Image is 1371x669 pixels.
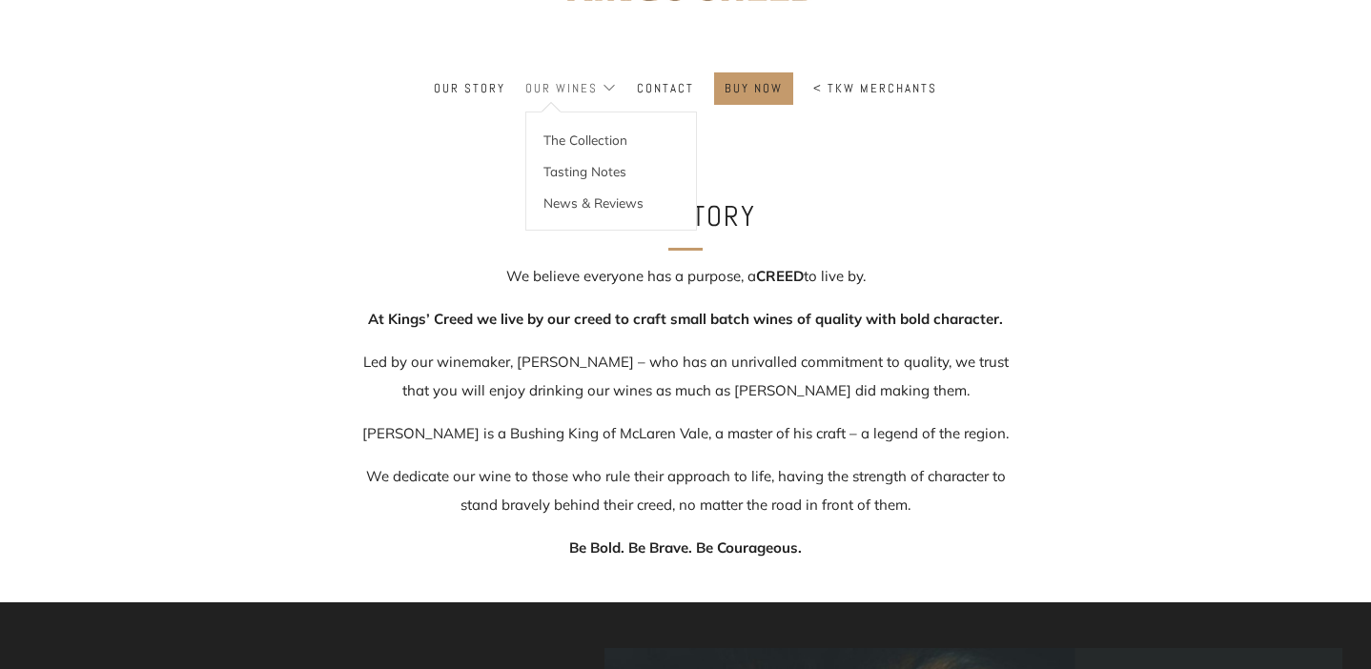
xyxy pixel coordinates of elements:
a: BUY NOW [725,73,783,104]
a: News & Reviews [526,187,696,218]
h2: Our story [371,193,1000,239]
a: Our Story [434,73,505,104]
p: [PERSON_NAME] is a Bushing King of McLaren Vale, a master of his craft – a legend of the region. [361,419,1010,448]
strong: At Kings’ Creed we live by our creed to craft small batch wines of quality with bold character. [368,310,1003,328]
strong: Be Bold. Be Brave. Be Courageous. [569,538,802,557]
strong: CREED [756,267,804,285]
a: The Collection [526,124,696,155]
a: Our Wines [525,73,617,104]
a: < TKW Merchants [813,73,937,104]
a: Contact [637,73,694,104]
p: Led by our winemaker, [PERSON_NAME] – who has an unrivalled commitment to quality, we trust that ... [361,348,1010,405]
a: Tasting Notes [526,155,696,187]
p: We dedicate our wine to those who rule their approach to life, having the strength of character t... [361,462,1010,519]
p: We believe everyone has a purpose, a to live by. [361,262,1010,291]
